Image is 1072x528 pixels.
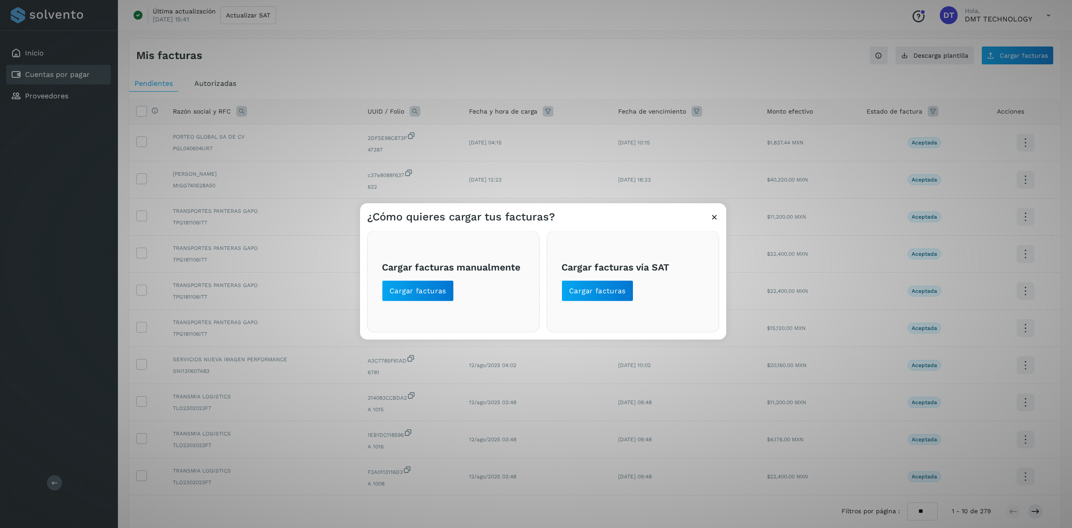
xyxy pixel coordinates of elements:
[561,262,704,273] h3: Cargar facturas vía SAT
[382,262,525,273] h3: Cargar facturas manualmente
[561,280,633,301] button: Cargar facturas
[389,286,446,296] span: Cargar facturas
[367,210,555,223] h3: ¿Cómo quieres cargar tus facturas?
[569,286,626,296] span: Cargar facturas
[382,280,454,301] button: Cargar facturas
